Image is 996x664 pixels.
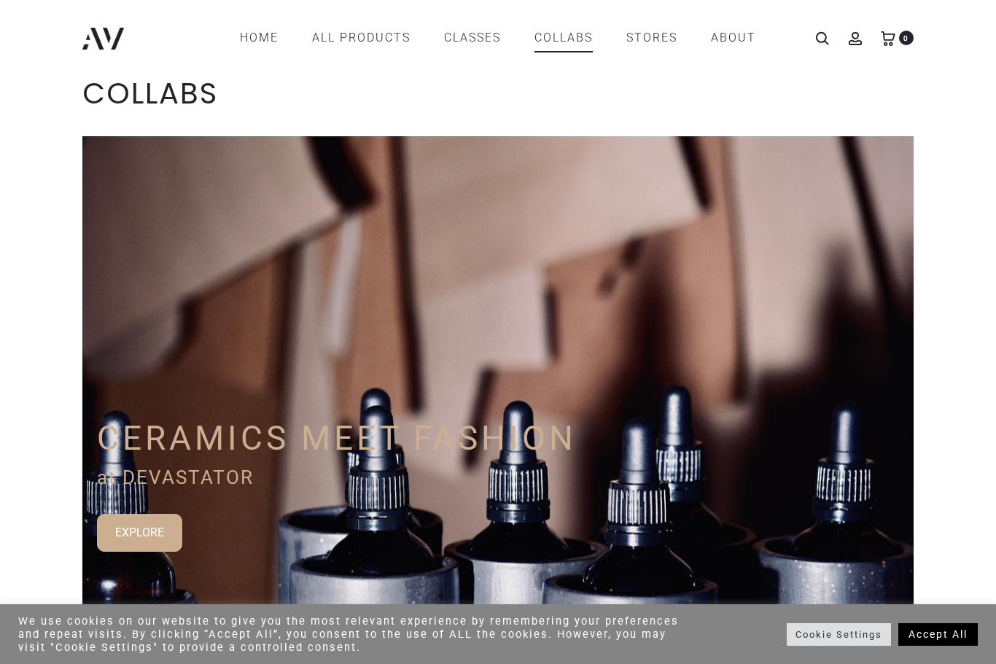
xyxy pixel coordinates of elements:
a: EXPLORE [97,514,182,552]
a: CLASSES [444,26,501,50]
a: Accept All [898,623,978,646]
a: STORES [626,26,677,50]
div: We use cookies on our website to give you the most relevant experience by remembering your prefer... [18,614,690,654]
a: Cookie Settings [787,623,891,646]
div: EXPLORE [115,524,164,542]
a: COLLABS [534,26,593,50]
p: CERAMICS MEET FASHION [97,413,899,464]
p: at DEVASTATOR [97,464,899,492]
span: 0 [899,31,914,45]
h1: COLLABS [82,76,914,111]
a: ABOUT [711,26,756,50]
a: All products [312,26,411,50]
a: 0 [881,31,895,44]
a: Home [240,26,279,50]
